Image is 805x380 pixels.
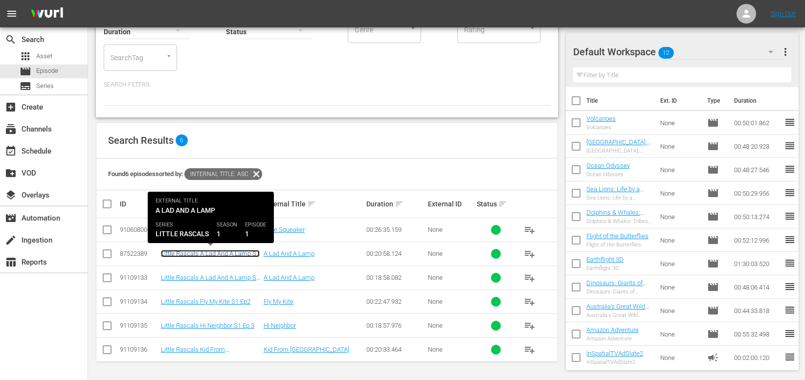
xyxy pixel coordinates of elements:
span: VOD [5,167,17,179]
span: Reports [5,256,17,268]
a: Volcanoes [586,115,616,122]
a: Ocean Odyssey [586,162,630,169]
div: 91109136 [120,346,158,353]
div: 91109134 [120,298,158,305]
span: Search Results [108,134,174,146]
td: 00:55:32.498 [730,322,784,346]
a: InSpatialTVAdSlate2 [586,350,643,357]
span: Episode [707,164,719,176]
span: reorder [784,281,796,292]
button: playlist_add [518,338,541,361]
span: Ingestion [5,234,17,246]
button: Open [164,51,174,61]
a: Kid From [GEOGRAPHIC_DATA] [264,346,349,353]
button: playlist_add [518,266,541,290]
div: Internal Title [161,198,261,210]
span: Asset [36,51,52,61]
span: Episode [20,66,31,77]
span: Episode [707,140,719,152]
td: None [656,228,703,252]
a: Little Rascals Fly My Kite S1 Ep2 [161,298,250,305]
a: Little Rascals Hi Neighbor S1 Ep 3 [161,322,254,329]
a: Dolphins & Whales: Tribes of the Ocean [586,209,644,224]
span: reorder [784,116,796,128]
span: Episode [707,234,719,246]
span: sort [498,200,507,208]
span: 6 [176,134,188,146]
button: playlist_add [518,290,541,313]
span: playlist_add [524,344,536,356]
td: 00:50:13.274 [730,205,784,228]
a: Australia's Great Wild North [586,303,649,317]
div: Default Workspace [573,38,782,66]
img: ans4CAIJ8jUAAAAAAAAAAAAAAAAAAAAAAAAgQb4GAAAAAAAAAAAAAAAAAAAAAAAAJMjXAAAAAAAAAAAAAAAAAAAAAAAAgAT5G... [23,2,70,25]
a: Little Rascals A Lad And A Lamp S1 Ep1 [161,274,260,289]
td: None [656,134,703,158]
td: None [656,111,703,134]
span: reorder [784,140,796,152]
span: sort [307,200,316,208]
div: None [428,226,474,233]
div: None [428,346,474,353]
span: Episode [707,117,719,129]
span: playlist_add [524,272,536,284]
td: None [656,181,703,205]
span: Found 6 episodes sorted by: [108,170,262,178]
div: InSpatialTVAdSlate2 [586,359,643,365]
div: 00:22:47.932 [366,298,425,305]
td: 00:50:01.862 [730,111,784,134]
span: reorder [784,163,796,175]
div: External ID [428,200,474,208]
div: Sea Lions: Life by a Whisker [586,195,652,201]
span: reorder [784,257,796,269]
div: 91109135 [120,322,158,329]
td: None [656,205,703,228]
span: reorder [784,234,796,246]
a: Fly My Kite [264,298,293,305]
div: 91060800 [120,226,158,233]
td: None [656,252,703,275]
span: sort [395,200,403,208]
th: Type [701,87,728,114]
button: more_vert [780,40,791,64]
span: reorder [784,304,796,316]
div: Amazon Adventure [586,335,639,342]
span: 12 [658,43,674,63]
div: External Title [264,198,363,210]
button: Open [408,23,418,33]
div: 00:18:57.976 [366,322,425,329]
a: Earthflight 3D [586,256,624,263]
div: Duration [366,198,425,210]
span: more_vert [780,46,791,58]
div: 00:20:58.124 [366,250,425,257]
a: A Lad And A Lamp [264,250,314,257]
span: Episode [707,187,719,199]
div: 00:20:33.464 [366,346,425,353]
div: None [428,298,474,305]
td: 00:44:33.818 [730,299,784,322]
span: Search [5,34,17,45]
span: playlist_add [524,320,536,332]
a: [GEOGRAPHIC_DATA]: Animal Kingdom [586,138,651,153]
a: Hi Neighbor [264,322,296,329]
td: 00:02:00.120 [730,346,784,369]
td: None [656,158,703,181]
span: Episode [707,211,719,223]
th: Duration [728,87,787,114]
td: 00:48:20.928 [730,134,784,158]
a: Flight of the Butterflies [586,232,648,240]
th: Title [586,87,654,114]
span: Episode [707,258,719,269]
span: reorder [784,351,796,363]
span: Episode [36,66,58,76]
a: A Lad And A Lamp [264,274,314,281]
div: 00:26:35.159 [366,226,425,233]
span: Schedule [5,145,17,157]
span: Create [5,101,17,113]
div: None [428,322,474,329]
button: playlist_add [518,314,541,337]
td: 00:52:12.996 [730,228,784,252]
div: Volcanoes [586,124,616,131]
div: Dinosaurs: Giants of Patagonia [586,289,652,295]
div: [GEOGRAPHIC_DATA]: Animal Kingdom [586,148,652,154]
